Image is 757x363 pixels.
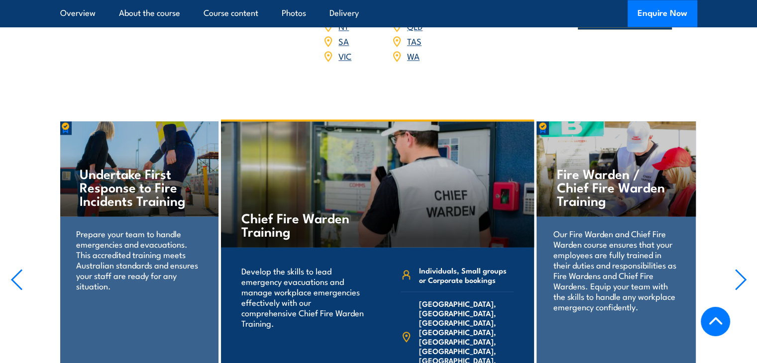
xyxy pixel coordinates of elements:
a: VIC [338,50,351,62]
a: NT [338,20,349,32]
p: Prepare your team to handle emergencies and evacuations. This accredited training meets Australia... [76,228,201,291]
p: Develop the skills to lead emergency evacuations and manage workplace emergencies effectively wit... [241,266,364,328]
a: WA [407,50,420,62]
h4: Fire Warden / Chief Fire Warden Training [557,167,675,207]
h4: Chief Fire Warden Training [241,211,358,238]
p: Our Fire Warden and Chief Fire Warden course ensures that your employees are fully trained in the... [553,228,678,312]
span: Individuals, Small groups or Corporate bookings [419,266,514,284]
a: SA [338,35,349,47]
a: TAS [407,35,422,47]
a: QLD [407,20,423,32]
h4: Undertake First Response to Fire Incidents Training [80,167,198,207]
